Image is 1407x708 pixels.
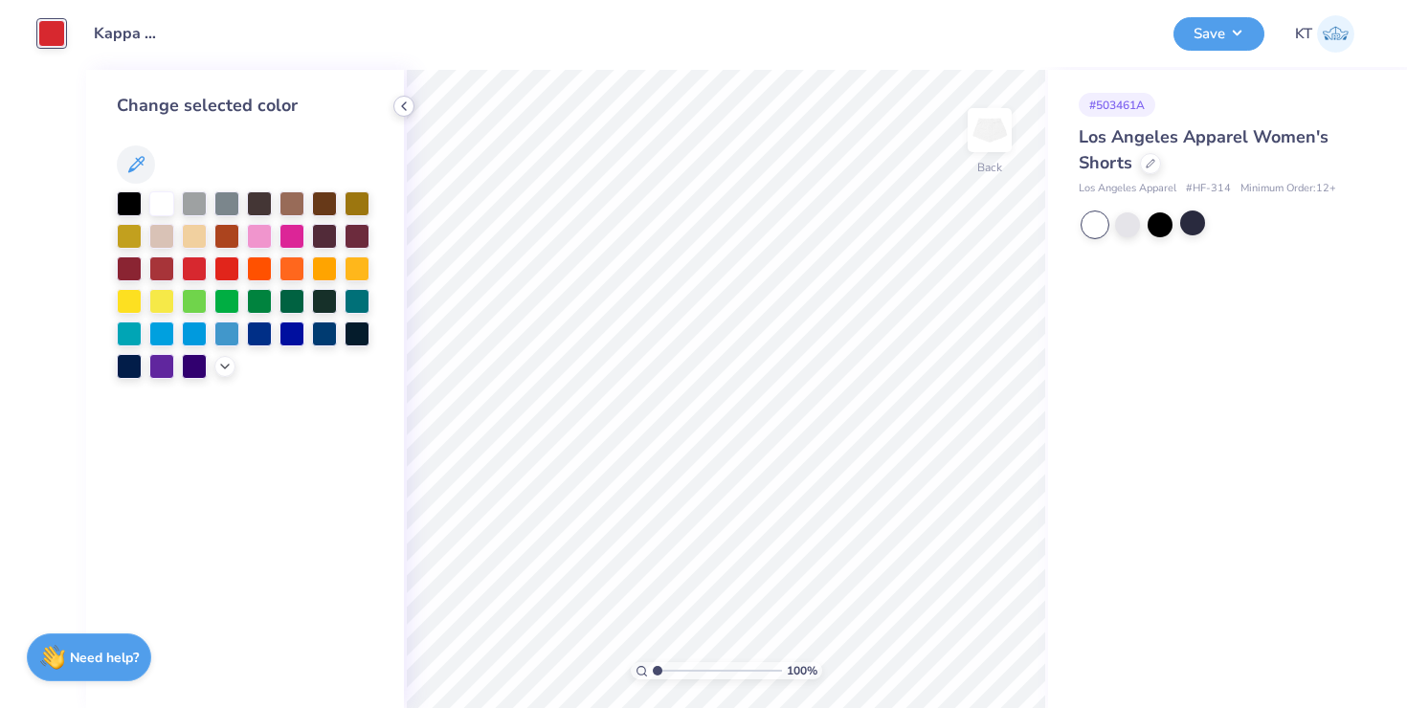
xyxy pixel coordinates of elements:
a: KT [1295,15,1354,53]
input: Untitled Design [79,14,173,53]
span: # HF-314 [1186,181,1231,197]
img: Back [971,111,1009,149]
div: # 503461A [1079,93,1155,117]
button: Save [1173,17,1264,51]
div: Change selected color [117,93,373,119]
span: Los Angeles Apparel Women's Shorts [1079,125,1329,174]
img: Kaya Tong [1317,15,1354,53]
span: Los Angeles Apparel [1079,181,1176,197]
span: KT [1295,23,1312,45]
span: 100 % [787,662,817,679]
strong: Need help? [70,649,139,667]
span: Minimum Order: 12 + [1240,181,1336,197]
div: Back [977,159,1002,176]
